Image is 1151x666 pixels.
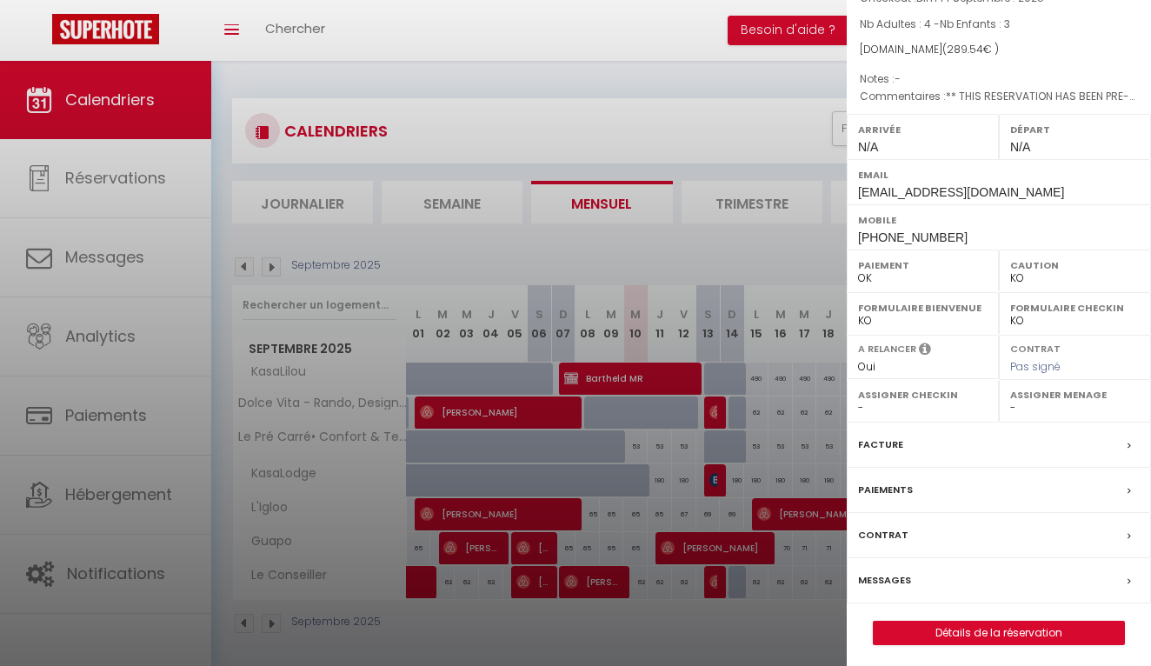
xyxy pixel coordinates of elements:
[858,256,988,274] label: Paiement
[860,42,1138,58] div: [DOMAIN_NAME]
[858,481,913,499] label: Paiements
[860,17,1010,31] span: Nb Adultes : 4 -
[919,342,931,361] i: Sélectionner OUI si vous souhaiter envoyer les séquences de messages post-checkout
[1010,359,1061,374] span: Pas signé
[858,571,911,589] label: Messages
[1010,256,1140,274] label: Caution
[947,42,983,57] span: 289.54
[940,17,1010,31] span: Nb Enfants : 3
[858,121,988,138] label: Arrivée
[858,436,903,454] label: Facture
[1010,386,1140,403] label: Assigner Menage
[860,70,1138,88] p: Notes :
[874,622,1124,644] a: Détails de la réservation
[858,299,988,316] label: Formulaire Bienvenue
[858,185,1064,199] span: [EMAIL_ADDRESS][DOMAIN_NAME]
[1010,342,1061,353] label: Contrat
[858,230,968,244] span: [PHONE_NUMBER]
[858,211,1140,229] label: Mobile
[873,621,1125,645] button: Détails de la réservation
[1010,121,1140,138] label: Départ
[858,386,988,403] label: Assigner Checkin
[858,526,908,544] label: Contrat
[858,166,1140,183] label: Email
[858,140,878,154] span: N/A
[14,7,66,59] button: Ouvrir le widget de chat LiveChat
[1010,140,1030,154] span: N/A
[895,71,901,86] span: -
[1010,299,1140,316] label: Formulaire Checkin
[860,88,1138,105] p: Commentaires :
[942,42,999,57] span: ( € )
[858,342,916,356] label: A relancer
